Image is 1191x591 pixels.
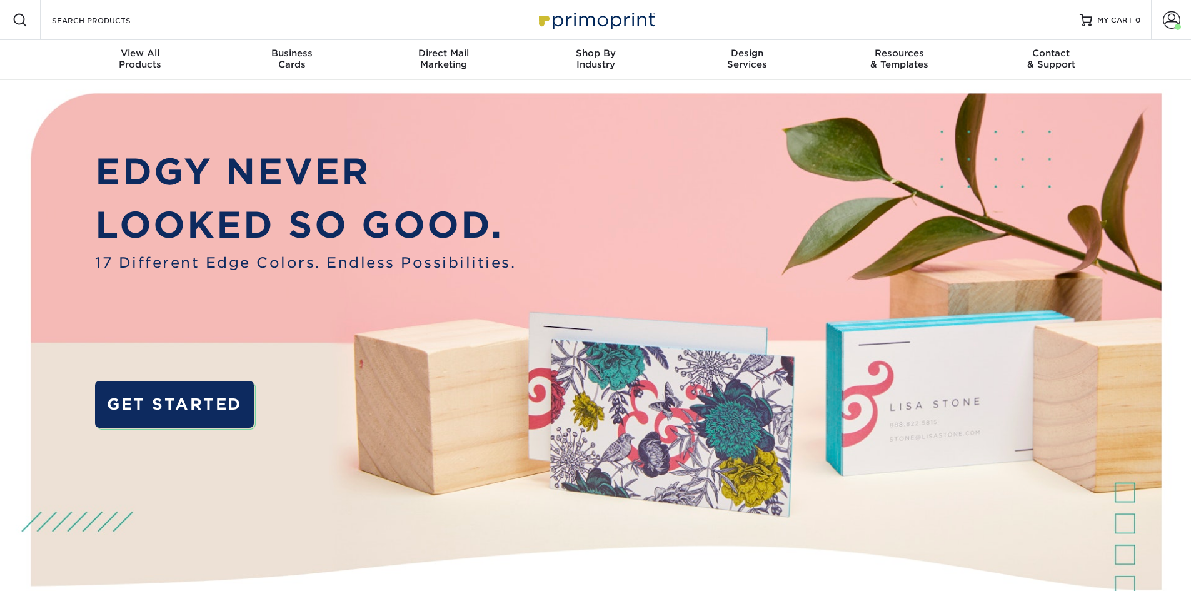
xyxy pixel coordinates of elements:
a: BusinessCards [216,40,368,80]
span: 17 Different Edge Colors. Endless Possibilities. [95,252,516,273]
input: SEARCH PRODUCTS..... [51,13,173,28]
span: Design [671,48,823,59]
a: Resources& Templates [823,40,975,80]
a: Contact& Support [975,40,1127,80]
span: MY CART [1097,15,1133,26]
span: View All [64,48,216,59]
span: Contact [975,48,1127,59]
div: Marketing [368,48,520,70]
div: & Support [975,48,1127,70]
a: DesignServices [671,40,823,80]
span: 0 [1135,16,1141,24]
p: LOOKED SO GOOD. [95,198,516,252]
span: Business [216,48,368,59]
div: & Templates [823,48,975,70]
div: Cards [216,48,368,70]
p: EDGY NEVER [95,145,516,199]
a: View AllProducts [64,40,216,80]
a: GET STARTED [95,381,253,428]
span: Resources [823,48,975,59]
div: Products [64,48,216,70]
div: Industry [520,48,671,70]
span: Direct Mail [368,48,520,59]
img: Primoprint [533,6,658,33]
a: Shop ByIndustry [520,40,671,80]
a: Direct MailMarketing [368,40,520,80]
span: Shop By [520,48,671,59]
div: Services [671,48,823,70]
